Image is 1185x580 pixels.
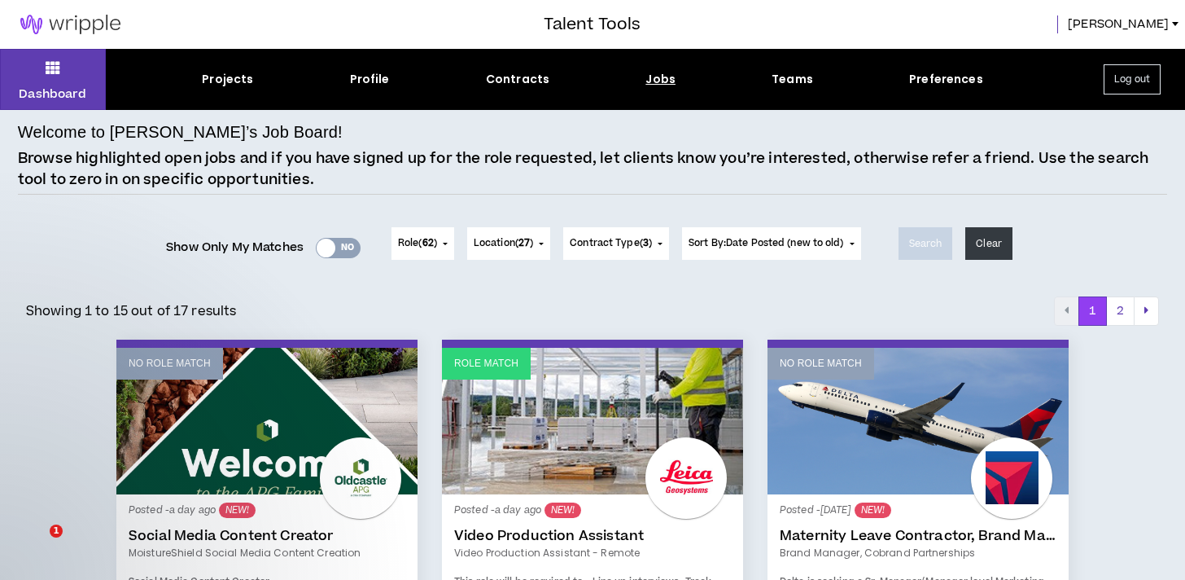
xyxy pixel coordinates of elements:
button: Contract Type(3) [563,227,669,260]
button: Log out [1104,64,1161,94]
button: Location(27) [467,227,550,260]
span: Location ( ) [474,236,533,251]
sup: NEW! [855,503,891,518]
nav: pagination [1054,297,1159,326]
span: Role ( ) [398,236,437,251]
div: Contracts [486,71,549,88]
span: 3 [643,236,649,250]
sup: NEW! [544,503,581,518]
span: 1 [50,525,63,538]
a: Video Production Assistant - Remote [454,546,731,560]
button: Clear [965,227,1012,260]
span: 27 [518,236,530,250]
p: Posted - a day ago [454,503,731,518]
p: No Role Match [780,356,862,371]
button: Role(62) [391,227,454,260]
button: 1 [1078,297,1107,326]
p: Role Match [454,356,518,371]
h3: Talent Tools [544,12,641,37]
p: Showing 1 to 15 out of 17 results [26,301,237,321]
span: 62 [422,236,434,250]
p: Dashboard [19,86,86,103]
span: Show Only My Matches [166,235,304,260]
h4: Welcome to [PERSON_NAME]’s Job Board! [18,120,343,144]
a: No Role Match [767,348,1069,494]
div: Preferences [909,71,983,88]
iframe: Intercom live chat [16,525,55,564]
a: MoistureShield Social Media Content Creation [129,546,405,560]
p: Posted - [DATE] [780,503,1056,518]
a: Maternity Leave Contractor, Brand Marketing Manager (Cobrand Partnerships) [780,528,1056,544]
div: Projects [202,71,253,88]
button: Search [899,227,953,260]
p: Browse highlighted open jobs and if you have signed up for the role requested, let clients know y... [18,148,1167,190]
span: Sort By: Date Posted (new to old) [689,236,844,250]
div: Profile [350,71,390,88]
a: Video Production Assistant [454,528,731,544]
a: Brand Manager, Cobrand Partnerships [780,546,1056,560]
span: Contract Type ( ) [570,236,652,251]
button: 2 [1106,297,1135,326]
iframe: Intercom notifications message [12,422,338,536]
span: [PERSON_NAME] [1068,15,1169,33]
a: No Role Match [116,348,418,494]
a: Role Match [442,348,743,494]
p: No Role Match [129,356,211,371]
button: Sort By:Date Posted (new to old) [682,227,861,260]
div: Teams [772,71,813,88]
